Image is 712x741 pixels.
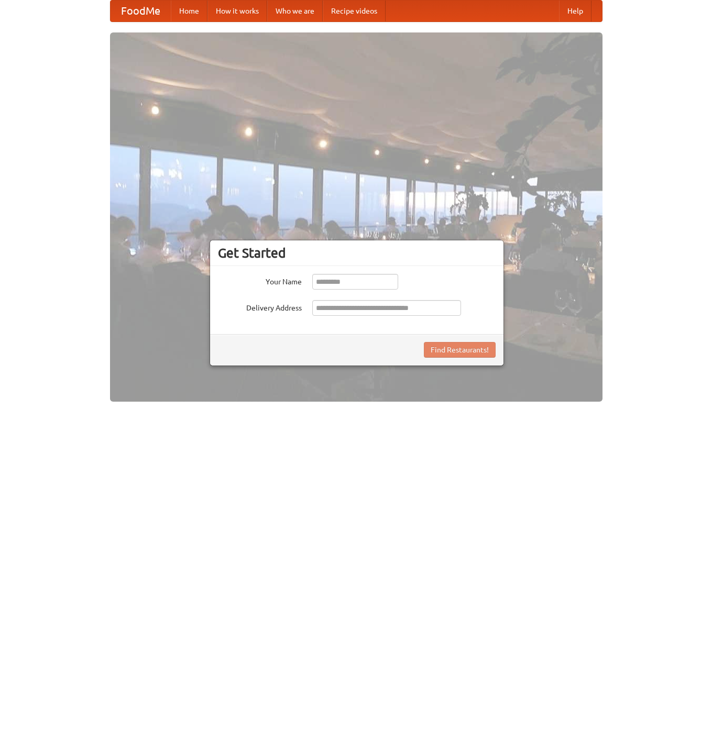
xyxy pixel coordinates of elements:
[424,342,496,358] button: Find Restaurants!
[111,1,171,21] a: FoodMe
[559,1,591,21] a: Help
[218,300,302,313] label: Delivery Address
[171,1,207,21] a: Home
[218,274,302,287] label: Your Name
[323,1,386,21] a: Recipe videos
[207,1,267,21] a: How it works
[218,245,496,261] h3: Get Started
[267,1,323,21] a: Who we are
